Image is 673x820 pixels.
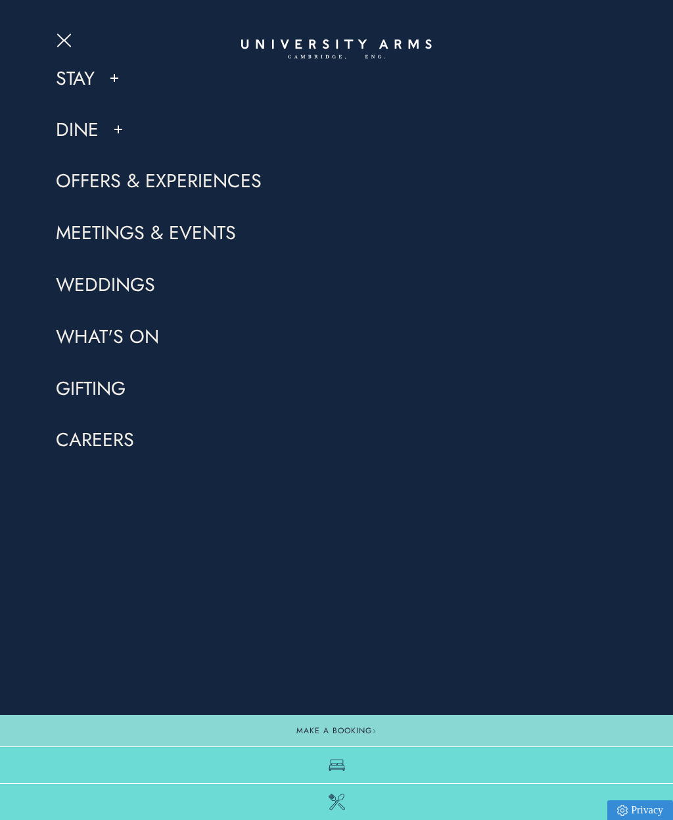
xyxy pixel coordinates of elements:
[607,800,673,820] a: Privacy
[56,168,262,193] a: Offers & Experiences
[56,376,126,401] a: Gifting
[56,66,95,91] a: Stay
[56,117,99,142] a: Dine
[56,33,76,43] button: Open Menu
[372,729,377,733] img: Arrow icon
[56,272,155,297] a: Weddings
[108,72,121,85] button: Show/Hide Child Menu
[296,725,377,737] span: Make a Booking
[56,324,159,349] a: What's On
[617,805,628,816] img: Privacy
[56,427,134,452] a: Careers
[56,220,236,245] a: Meetings & Events
[241,39,432,60] a: Home
[112,123,125,136] button: Show/Hide Child Menu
